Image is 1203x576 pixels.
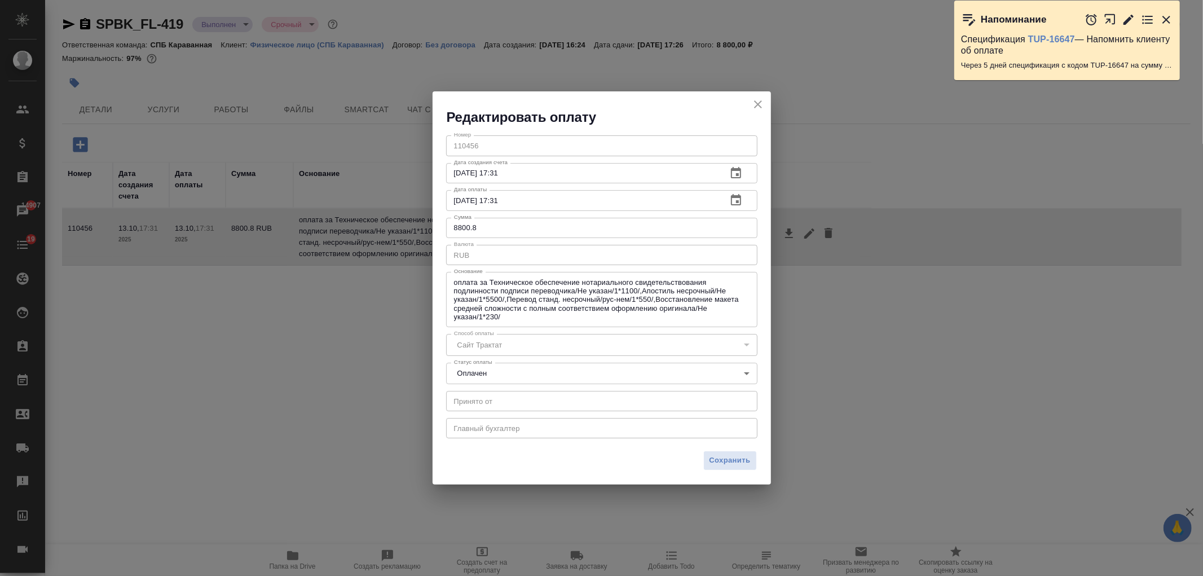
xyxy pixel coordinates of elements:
[454,251,750,260] textarea: RUB
[961,60,1173,71] p: Через 5 дней спецификация с кодом TUP-16647 на сумму 2740.8 RUB будет просрочена
[454,368,491,378] button: Оплачен
[1085,13,1098,27] button: Отложить
[446,334,757,355] div: Сайт Трактат
[981,14,1047,25] p: Напоминание
[454,340,506,350] button: Сайт Трактат
[1141,13,1154,27] button: Перейти в todo
[454,278,750,322] textarea: оплата за Техническое обеспечение нотариального свидетельствования подлинности подписи переводчик...
[1028,34,1075,44] a: TUP-16647
[1122,13,1135,27] button: Редактировать
[703,451,757,471] button: Сохранить
[1104,7,1117,32] button: Открыть в новой вкладке
[710,454,751,467] span: Сохранить
[446,363,757,384] div: Оплачен
[447,108,771,126] h2: Редактировать оплату
[750,96,766,113] button: close
[1160,13,1173,27] button: Закрыть
[961,34,1173,56] p: Спецификация — Напомнить клиенту об оплате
